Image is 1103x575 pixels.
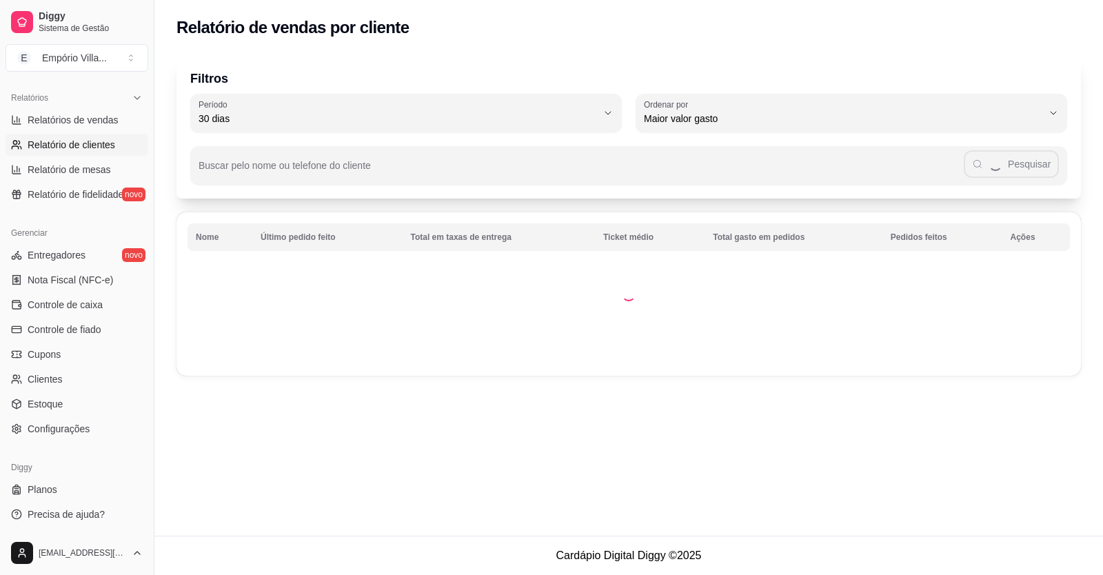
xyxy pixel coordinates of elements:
button: [EMAIL_ADDRESS][DOMAIN_NAME] [6,536,148,569]
a: Controle de fiado [6,319,148,341]
span: Controle de fiado [28,323,101,336]
a: Cupons [6,343,148,365]
button: Select a team [6,44,148,72]
span: Sistema de Gestão [39,23,143,34]
a: Nota Fiscal (NFC-e) [6,269,148,291]
a: Relatório de mesas [6,159,148,181]
span: Configurações [28,422,90,436]
a: DiggySistema de Gestão [6,6,148,39]
span: Precisa de ajuda? [28,507,105,521]
a: Precisa de ajuda? [6,503,148,525]
footer: Cardápio Digital Diggy © 2025 [154,536,1103,575]
div: Empório Villa ... [42,51,107,65]
button: Período30 dias [190,94,622,132]
a: Relatório de fidelidadenovo [6,183,148,205]
span: Relatórios [11,92,48,103]
span: Entregadores [28,248,85,262]
a: Controle de caixa [6,294,148,316]
span: Clientes [28,372,63,386]
span: Planos [28,483,57,496]
h2: Relatório de vendas por cliente [176,17,409,39]
a: Configurações [6,418,148,440]
label: Ordenar por [644,99,693,110]
a: Estoque [6,393,148,415]
span: Controle de caixa [28,298,103,312]
a: Clientes [6,368,148,390]
span: Relatório de fidelidade [28,188,123,201]
span: Nota Fiscal (NFC-e) [28,273,113,287]
p: Filtros [190,69,1067,88]
span: Maior valor gasto [644,112,1042,125]
span: Relatório de mesas [28,163,111,176]
div: Gerenciar [6,222,148,244]
span: Relatórios de vendas [28,113,119,127]
a: Relatório de clientes [6,134,148,156]
div: Loading [622,287,636,301]
span: Relatório de clientes [28,138,115,152]
div: Diggy [6,456,148,478]
a: Entregadoresnovo [6,244,148,266]
button: Ordenar porMaior valor gasto [636,94,1067,132]
span: Diggy [39,10,143,23]
span: 30 dias [199,112,597,125]
input: Buscar pelo nome ou telefone do cliente [199,164,964,178]
label: Período [199,99,232,110]
span: E [17,51,31,65]
a: Planos [6,478,148,501]
span: Estoque [28,397,63,411]
span: Cupons [28,347,61,361]
a: Relatórios de vendas [6,109,148,131]
span: [EMAIL_ADDRESS][DOMAIN_NAME] [39,547,126,558]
